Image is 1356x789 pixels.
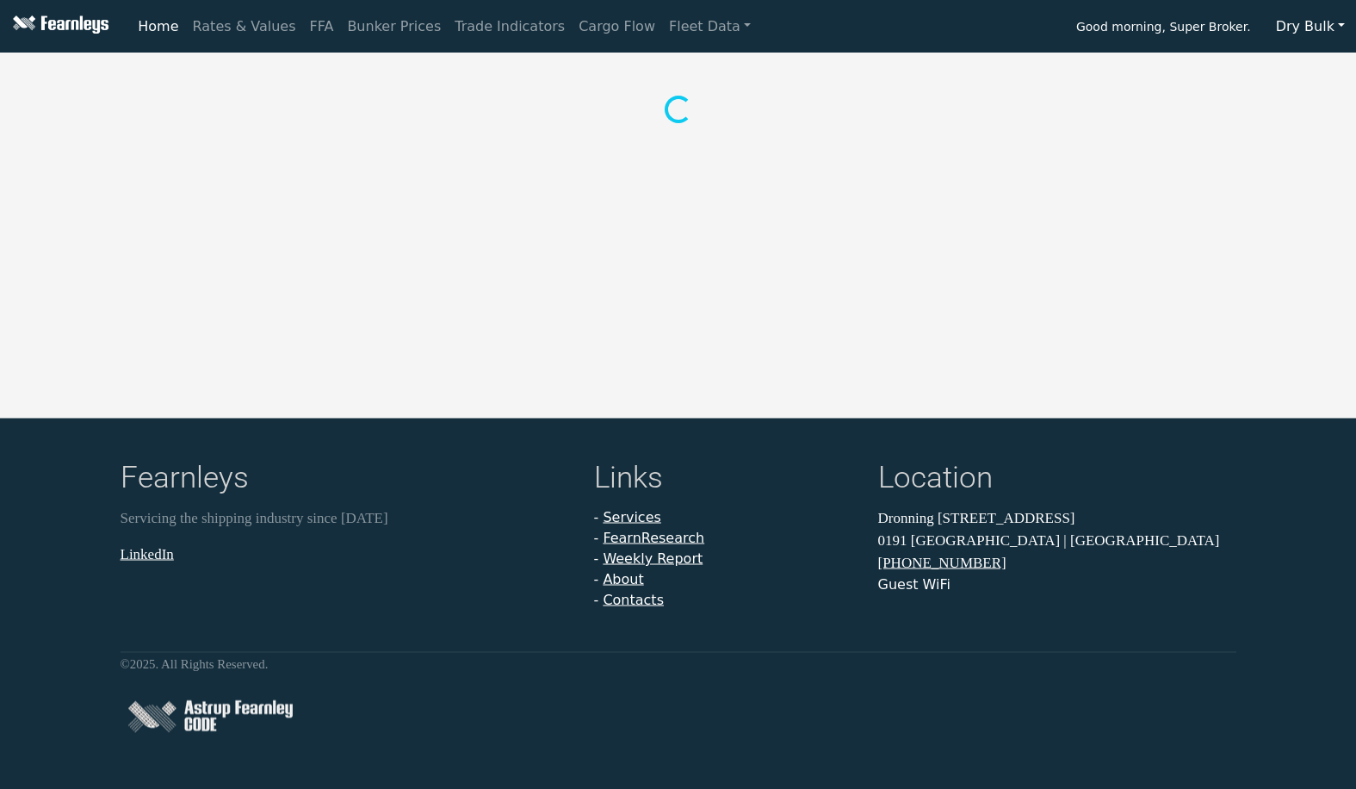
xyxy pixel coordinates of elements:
li: - [594,569,858,590]
h4: Location [878,460,1236,500]
a: Contacts [603,592,664,608]
a: FFA [303,9,341,44]
a: Weekly Report [603,550,703,567]
a: Bunker Prices [340,9,448,44]
a: About [603,571,643,587]
p: Servicing the shipping industry since [DATE] [121,507,573,530]
a: LinkedIn [121,545,174,562]
button: Dry Bulk [1265,10,1356,43]
li: - [594,528,858,549]
li: - [594,549,858,569]
a: FearnResearch [603,530,704,546]
a: Cargo Flow [572,9,662,44]
a: Services [603,509,660,525]
a: Rates & Values [186,9,303,44]
a: Trade Indicators [448,9,572,44]
span: Good morning, Super Broker. [1076,14,1251,43]
h4: Links [594,460,858,500]
small: © 2025 . All Rights Reserved. [121,657,269,671]
li: - [594,590,858,611]
a: Home [131,9,185,44]
li: - [594,507,858,528]
img: Fearnleys Logo [9,16,108,37]
a: Fleet Data [662,9,758,44]
p: Dronning [STREET_ADDRESS] [878,507,1236,530]
h4: Fearnleys [121,460,573,500]
button: Guest WiFi [878,575,950,595]
p: 0191 [GEOGRAPHIC_DATA] | [GEOGRAPHIC_DATA] [878,529,1236,551]
a: [PHONE_NUMBER] [878,555,1006,571]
